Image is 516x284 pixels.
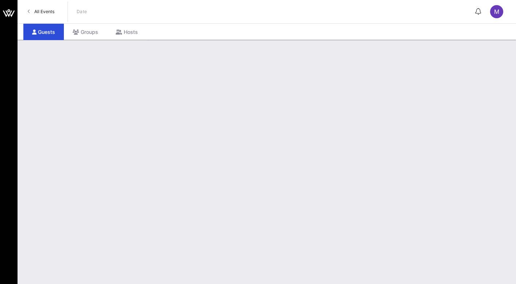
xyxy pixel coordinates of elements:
div: Hosts [107,24,147,40]
p: Date [77,8,87,15]
a: All Events [23,6,59,17]
div: M [490,5,503,18]
div: Groups [64,24,107,40]
span: M [494,8,499,15]
div: Guests [23,24,64,40]
span: All Events [34,9,54,14]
